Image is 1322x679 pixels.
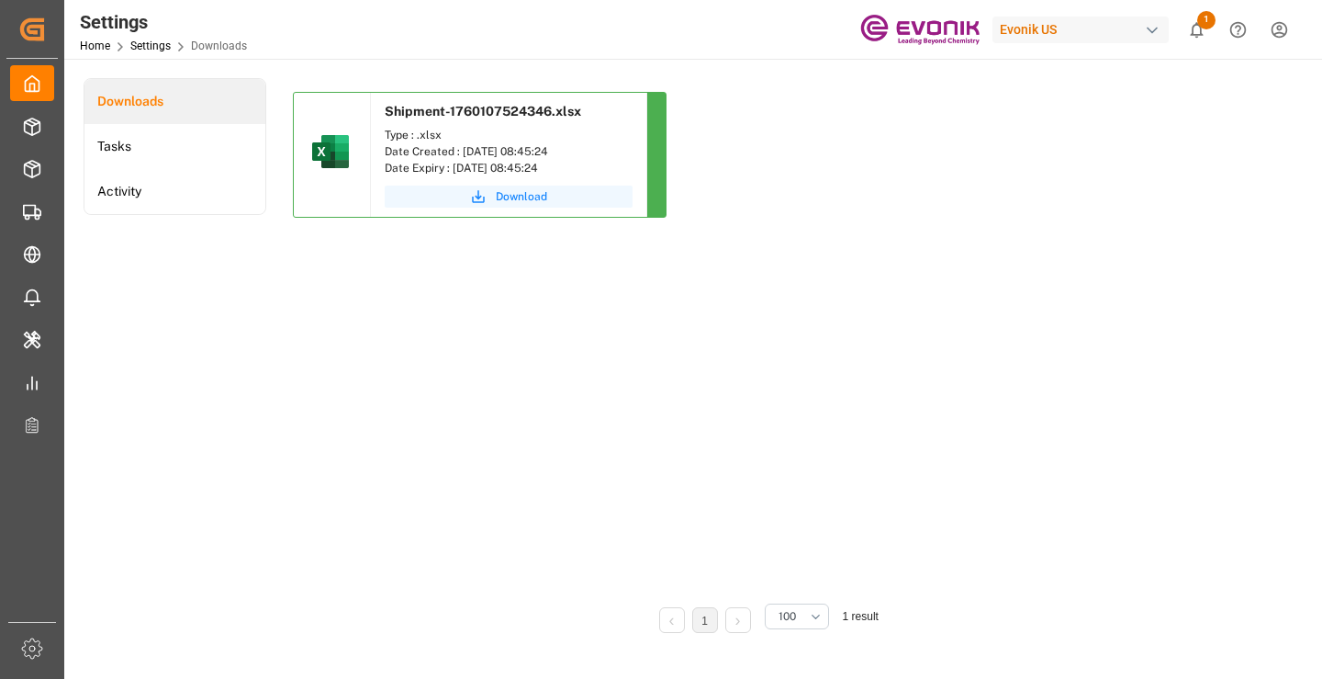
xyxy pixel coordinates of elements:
button: show 1 new notifications [1176,9,1217,51]
li: Previous Page [659,607,685,633]
a: 1 [701,615,708,628]
img: Evonik-brand-mark-Deep-Purple-RGB.jpeg_1700498283.jpeg [860,14,980,46]
div: Type : .xlsx [385,127,633,143]
li: Next Page [725,607,751,633]
button: Evonik US [992,12,1176,47]
a: Settings [130,40,171,52]
button: open menu [765,604,829,629]
button: Help Center [1217,9,1259,51]
div: Evonik US [992,17,1169,43]
span: Download [496,188,547,205]
span: 1 result [843,610,879,623]
div: Date Created : [DATE] 08:45:24 [385,143,633,160]
button: Download [385,186,633,208]
img: microsoft-excel-2019--v1.png [308,130,353,174]
a: Tasks [84,124,265,169]
span: 1 [1197,11,1216,29]
div: Date Expiry : [DATE] 08:45:24 [385,160,633,176]
a: Downloads [84,79,265,124]
span: Shipment-1760107524346.xlsx [385,104,581,119]
div: Settings [80,8,247,36]
a: Activity [84,169,265,214]
a: Home [80,40,110,52]
li: 1 [692,607,718,633]
span: 100 [779,608,796,625]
